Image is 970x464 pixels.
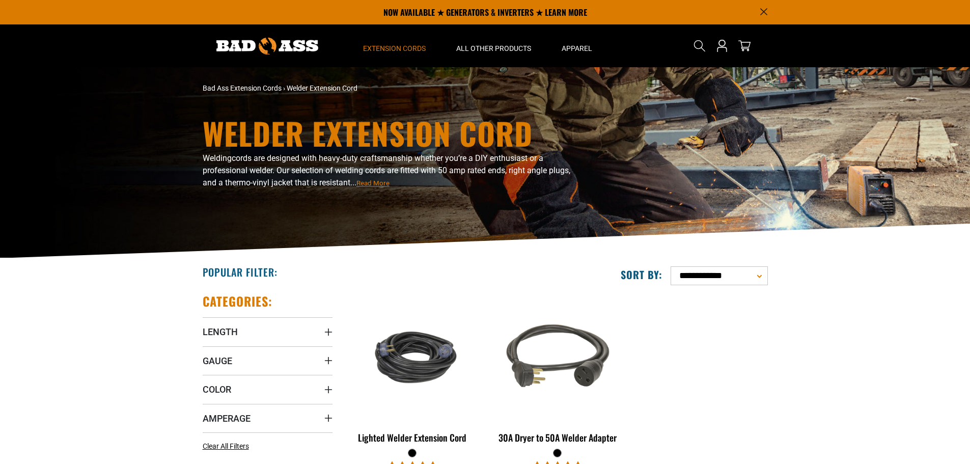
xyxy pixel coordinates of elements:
label: Sort by: [621,268,662,281]
p: Welding [203,152,574,189]
span: Apparel [562,44,592,53]
div: Lighted Welder Extension Cord [348,433,478,442]
a: Clear All Filters [203,441,253,452]
summary: Gauge [203,346,332,375]
summary: Color [203,375,332,403]
img: black [493,298,622,416]
span: Read More [356,179,390,187]
img: black [348,318,477,396]
span: cords are designed with heavy-duty craftsmanship whether you’re a DIY enthusiast or a professiona... [203,153,570,187]
span: Welder Extension Cord [287,84,357,92]
h2: Popular Filter: [203,265,278,279]
a: black Lighted Welder Extension Cord [348,293,478,448]
h2: Categories: [203,293,273,309]
summary: Apparel [546,24,607,67]
span: › [283,84,285,92]
summary: Amperage [203,404,332,432]
img: Bad Ass Extension Cords [216,38,318,54]
nav: breadcrumbs [203,83,574,94]
span: All Other Products [456,44,531,53]
span: Extension Cords [363,44,426,53]
summary: Extension Cords [348,24,441,67]
a: Bad Ass Extension Cords [203,84,282,92]
h1: Welder Extension Cord [203,118,574,148]
div: 30A Dryer to 50A Welder Adapter [492,433,622,442]
summary: All Other Products [441,24,546,67]
span: Clear All Filters [203,442,249,450]
summary: Search [691,38,708,54]
a: black 30A Dryer to 50A Welder Adapter [492,293,622,448]
span: Length [203,326,238,338]
span: Gauge [203,355,232,367]
span: Color [203,384,231,395]
span: Amperage [203,413,251,424]
summary: Length [203,317,332,346]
